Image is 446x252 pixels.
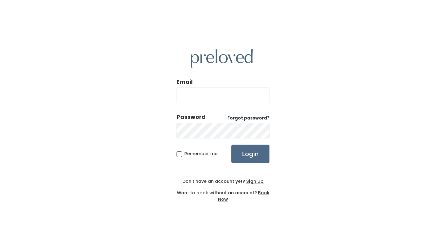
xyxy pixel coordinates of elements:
[177,78,193,86] label: Email
[246,178,264,184] u: Sign Up
[191,49,253,68] img: preloved logo
[231,145,269,163] input: Login
[177,178,269,185] div: Don't have an account yet?
[218,190,269,202] a: Book Now
[184,151,217,157] span: Remember me
[227,115,269,121] a: Forgot password?
[245,178,264,184] a: Sign Up
[177,113,206,121] div: Password
[177,185,269,203] div: Want to book without an account?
